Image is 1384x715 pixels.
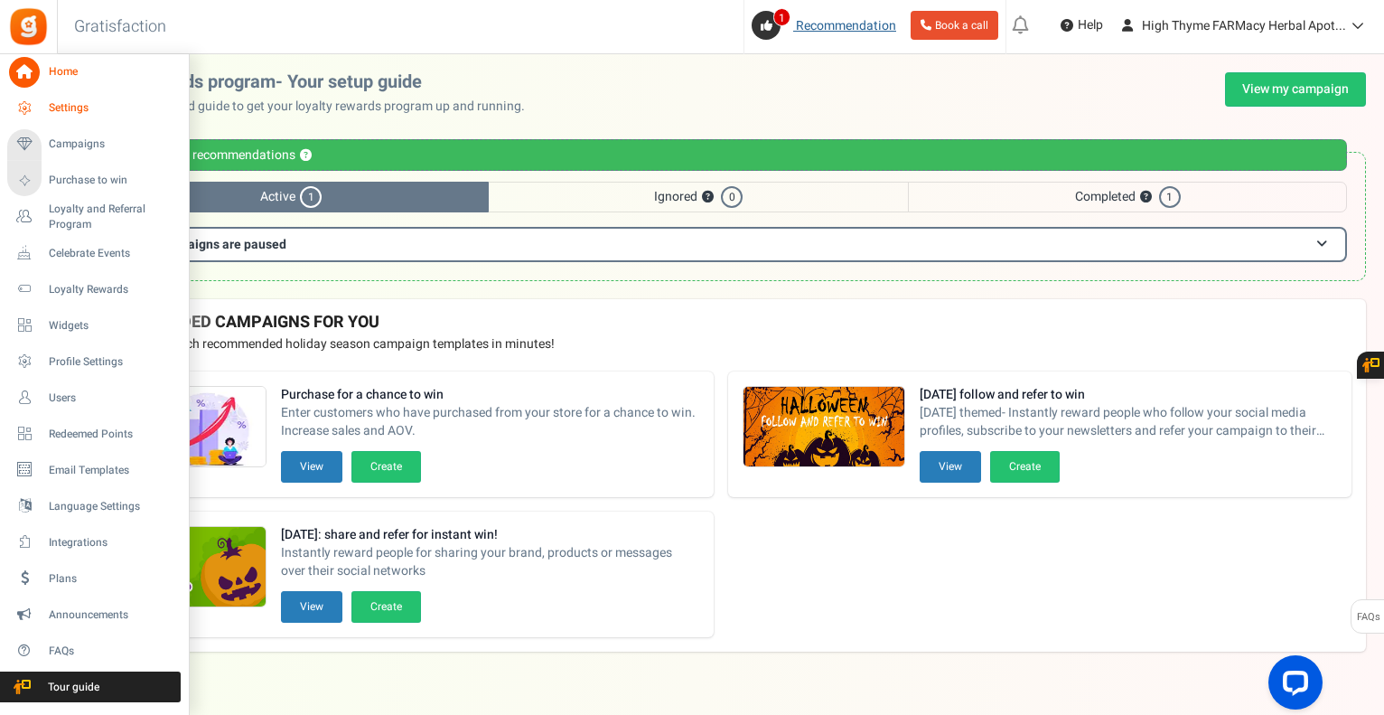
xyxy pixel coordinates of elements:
a: Campaigns [7,129,181,160]
span: Email Templates [49,463,175,478]
span: Announcements [49,607,175,623]
a: Book a call [911,11,998,40]
a: Widgets [7,310,181,341]
span: Users [49,390,175,406]
h3: Gratisfaction [54,9,186,45]
span: Loyalty Rewards [49,282,175,297]
a: Loyalty Rewards [7,274,181,305]
span: Redeemed Points [49,427,175,442]
span: Loyalty and Referral Program [49,202,181,232]
strong: Purchase for a chance to win [281,386,699,404]
span: 1 [773,8,790,26]
a: Purchase to win [7,165,181,196]
span: Completed [908,182,1347,212]
a: Users [7,382,181,413]
a: Celebrate Events [7,238,181,268]
a: Redeemed Points [7,419,181,449]
span: Integrations [49,535,175,550]
span: 0 [721,186,743,208]
span: Celebrate Events [49,246,175,261]
span: Ignored [489,182,909,212]
span: Recommendation [796,16,896,35]
a: Plans [7,563,181,594]
span: Language Settings [49,499,175,514]
span: All campaigns are paused [138,235,286,254]
h2: Loyalty rewards program- Your setup guide [75,72,539,92]
span: FAQs [1356,600,1380,635]
button: Create [351,591,421,623]
p: Preview and launch recommended holiday season campaign templates in minutes! [89,335,1351,353]
span: Instantly reward people for sharing your brand, products or messages over their social networks [281,544,699,580]
h4: RECOMMENDED CAMPAIGNS FOR YOU [89,314,1351,332]
span: Campaigns [49,136,175,152]
strong: [DATE] follow and refer to win [920,386,1338,404]
img: Recommended Campaigns [743,387,904,468]
a: Integrations [7,527,181,558]
a: Settings [7,93,181,124]
a: Help [1053,11,1110,40]
p: Use this personalized guide to get your loyalty rewards program up and running. [75,98,539,116]
button: ? [1140,192,1152,203]
span: Enter customers who have purchased from your store for a chance to win. Increase sales and AOV. [281,404,699,440]
button: View [281,451,342,483]
a: Profile Settings [7,346,181,377]
a: Email Templates [7,455,181,485]
strong: [DATE]: share and refer for instant win! [281,526,699,544]
span: Tour guide [8,680,135,695]
button: Create [351,451,421,483]
span: Help [1073,16,1103,34]
span: Widgets [49,318,175,334]
span: Profile Settings [49,354,175,370]
a: 1 Recommendation [752,11,903,40]
span: 1 [300,186,322,208]
span: Plans [49,571,175,587]
button: Create [990,451,1060,483]
span: Active [94,182,489,212]
span: Home [49,64,175,80]
span: High Thyme FARMacy Herbal Apot... [1142,16,1346,35]
button: View [920,451,981,483]
span: [DATE] themed- Instantly reward people who follow your social media profiles, subscribe to your n... [920,404,1338,440]
a: Announcements [7,599,181,630]
div: Personalized recommendations [94,139,1347,171]
button: ? [300,150,312,162]
button: ? [702,192,714,203]
span: Purchase to win [49,173,175,188]
a: Language Settings [7,491,181,522]
span: Settings [49,100,175,116]
a: View my campaign [1225,72,1366,107]
button: View [281,591,342,623]
span: 1 [1159,186,1181,208]
a: Loyalty and Referral Program [7,202,181,232]
img: Gratisfaction [8,6,49,47]
a: Home [7,57,181,88]
a: FAQs [7,635,181,666]
span: FAQs [49,644,175,659]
